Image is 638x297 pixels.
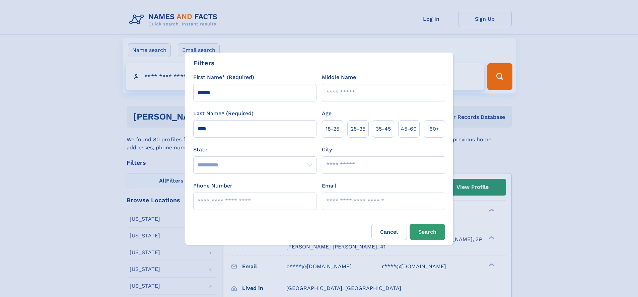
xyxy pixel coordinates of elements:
label: Last Name* (Required) [193,109,254,118]
span: 60+ [429,125,439,133]
button: Search [410,224,445,240]
span: 25‑35 [351,125,365,133]
label: Middle Name [322,73,356,81]
span: 18‑25 [326,125,339,133]
label: Cancel [371,224,407,240]
span: 35‑45 [376,125,391,133]
label: State [193,146,316,154]
span: 45‑60 [401,125,417,133]
label: Age [322,109,332,118]
label: First Name* (Required) [193,73,254,81]
label: City [322,146,332,154]
div: Filters [193,58,215,68]
label: Phone Number [193,182,232,190]
label: Email [322,182,336,190]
